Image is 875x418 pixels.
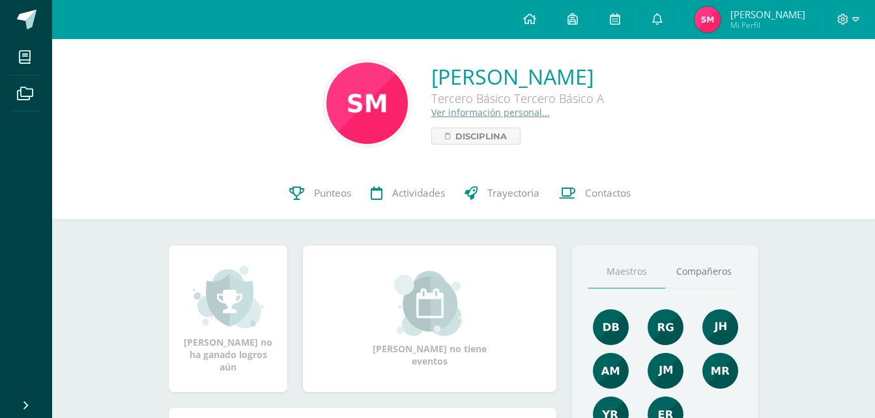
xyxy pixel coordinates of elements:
a: Disciplina [431,128,521,145]
img: 3dbe72ed89aa2680497b9915784f2ba9.png [702,309,738,345]
a: Actividades [361,167,455,219]
img: achievement_small.png [193,264,264,329]
span: Mi Perfil [730,20,805,31]
a: Maestros [588,255,665,288]
img: c8ce501b50aba4663d5e9c1ec6345694.png [648,309,683,345]
span: [PERSON_NAME] [730,8,805,21]
img: d63573055912b670afbd603c8ed2a4ef.png [648,353,683,389]
div: [PERSON_NAME] no tiene eventos [365,271,495,367]
a: Punteos [280,167,361,219]
a: Compañeros [665,255,742,288]
a: Trayectoria [455,167,549,219]
img: de7dd2f323d4d3ceecd6bfa9930379e0.png [702,353,738,389]
img: 92e8b7530cfa383477e969a429d96048.png [593,309,629,345]
a: Contactos [549,167,640,219]
span: Actividades [392,186,445,200]
div: Tercero Básico Tercero Básico A [431,91,604,106]
span: Disciplina [455,128,507,144]
a: Ver información personal... [431,106,550,118]
span: Punteos [314,186,351,200]
img: 07e34a97935cb444207a82b8f49d728a.png [695,7,721,33]
img: b7c5ef9c2366ee6e8e33a2b1ce8f818e.png [593,353,629,389]
img: event_small.png [394,271,465,336]
img: 05a76005db330914f16f4045a9ab59d6.png [326,63,408,144]
div: [PERSON_NAME] no ha ganado logros aún [182,264,274,373]
span: Contactos [585,186,631,200]
span: Trayectoria [487,186,539,200]
a: [PERSON_NAME] [431,63,604,91]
